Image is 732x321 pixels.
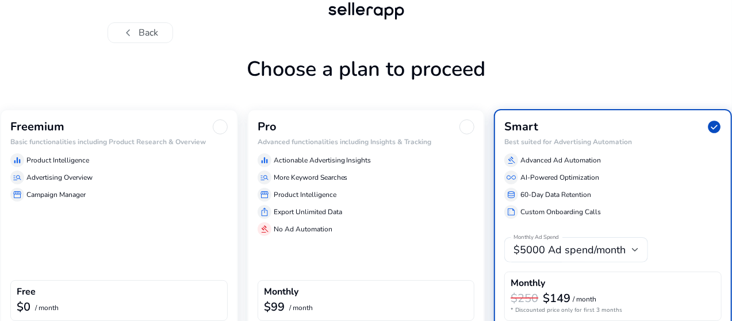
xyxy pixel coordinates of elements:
[35,304,59,312] p: / month
[707,119,722,134] span: check_circle
[10,138,228,146] h6: Basic functionalities including Product Research & Overview
[520,172,599,183] p: AI-Powered Optimization
[26,172,93,183] p: Advertising Overview
[17,287,36,297] h4: Free
[264,287,298,297] h4: Monthly
[264,299,285,315] b: $99
[274,155,371,165] p: Actionable Advertising Insights
[504,138,722,146] h6: Best suited for Advertising Automation
[26,189,86,200] p: Campaign Manager
[513,243,626,257] span: $5000 Ad spend/month
[26,155,89,165] p: Product Intelligence
[13,190,22,199] span: storefront
[10,120,64,134] h3: Freemium
[274,172,348,183] p: More Keyword Searches
[520,207,601,217] p: Custom Onboarding Calls
[13,156,22,165] span: equalizer
[520,155,601,165] p: Advanced Ad Automation
[260,173,269,182] span: manage_search
[543,291,570,306] b: $149
[258,138,475,146] h6: Advanced functionalities including Insights & Tracking
[507,156,516,165] span: gavel
[573,296,596,303] p: / month
[507,207,516,216] span: summarize
[122,26,136,40] span: chevron_left
[17,299,30,315] b: $0
[260,207,269,216] span: ios_share
[511,278,545,289] h4: Monthly
[507,190,516,199] span: database
[507,173,516,182] span: all_inclusive
[260,225,269,234] span: gavel
[274,224,332,234] p: No Ad Automation
[511,292,538,305] h3: $250
[513,234,559,242] mat-label: Monthly Ad Spend
[260,156,269,165] span: equalizer
[274,207,342,217] p: Export Unlimited Data
[108,22,173,43] button: chevron_leftBack
[258,120,277,134] h3: Pro
[13,173,22,182] span: manage_search
[260,190,269,199] span: storefront
[504,120,538,134] h3: Smart
[274,189,336,200] p: Product Intelligence
[511,306,715,315] p: * Discounted price only for first 3 months
[289,304,313,312] p: / month
[520,189,591,200] p: 60-Day Data Retention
